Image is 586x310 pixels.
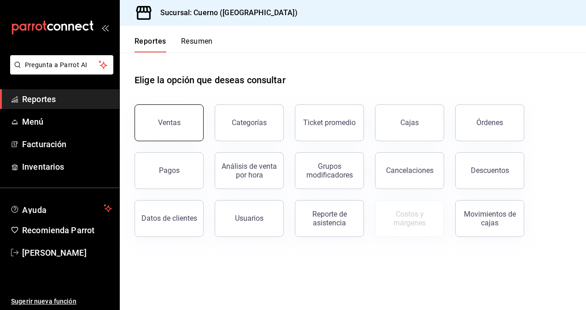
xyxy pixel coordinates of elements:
a: Pregunta a Parrot AI [6,67,113,76]
div: Grupos modificadores [301,162,358,179]
div: Categorías [232,118,267,127]
button: Resumen [181,37,213,52]
span: Facturación [22,138,112,150]
div: Cancelaciones [386,166,434,175]
button: open_drawer_menu [101,24,109,31]
button: Reportes [135,37,166,52]
div: Ticket promedio [303,118,356,127]
div: Ventas [158,118,181,127]
div: Pagos [159,166,180,175]
span: Ayuda [22,203,100,214]
button: Cancelaciones [375,152,444,189]
h1: Elige la opción que deseas consultar [135,73,286,87]
div: Datos de clientes [141,214,197,223]
div: Cajas [400,117,419,128]
div: Descuentos [471,166,509,175]
span: Inventarios [22,161,112,173]
span: Recomienda Parrot [22,224,112,236]
div: Análisis de venta por hora [221,162,278,179]
button: Categorías [215,104,284,141]
div: Usuarios [235,214,264,223]
span: [PERSON_NAME] [22,247,112,259]
span: Sugerir nueva función [11,297,112,306]
a: Cajas [375,104,444,141]
h3: Sucursal: Cuerno ([GEOGRAPHIC_DATA]) [153,7,298,18]
span: Menú [22,115,112,128]
button: Órdenes [455,104,524,141]
button: Movimientos de cajas [455,200,524,237]
button: Usuarios [215,200,284,237]
div: Órdenes [476,118,503,127]
div: Costos y márgenes [381,210,438,227]
span: Pregunta a Parrot AI [25,60,99,70]
span: Reportes [22,93,112,105]
button: Contrata inventarios para ver este reporte [375,200,444,237]
div: Movimientos de cajas [461,210,518,227]
button: Reporte de asistencia [295,200,364,237]
button: Ticket promedio [295,104,364,141]
button: Grupos modificadores [295,152,364,189]
button: Descuentos [455,152,524,189]
button: Análisis de venta por hora [215,152,284,189]
div: navigation tabs [135,37,213,52]
button: Pagos [135,152,204,189]
button: Datos de clientes [135,200,204,237]
button: Pregunta a Parrot AI [10,55,113,75]
button: Ventas [135,104,204,141]
div: Reporte de asistencia [301,210,358,227]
